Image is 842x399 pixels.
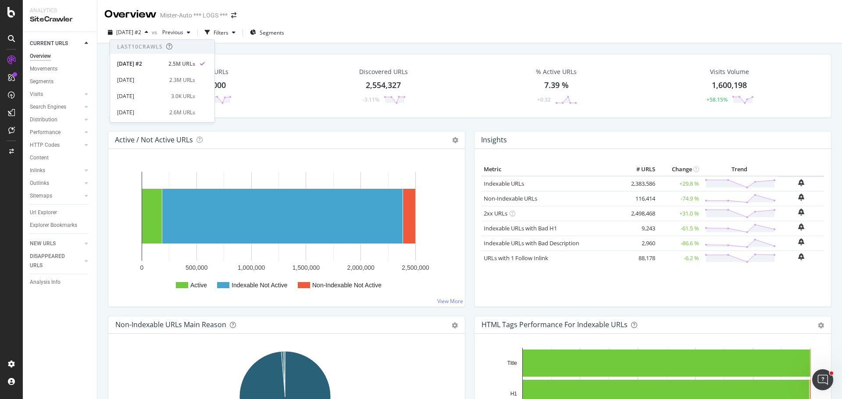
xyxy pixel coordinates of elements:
[104,25,152,39] button: [DATE] #2
[30,166,82,175] a: Inlinks
[30,115,57,124] div: Distribution
[159,28,183,36] span: Previous
[238,264,265,271] text: 1,000,000
[484,224,557,232] a: Indexable URLs with Bad H1
[366,80,401,91] div: 2,554,327
[246,25,288,39] button: Segments
[622,191,657,206] td: 116,414
[30,221,77,230] div: Explorer Bookmarks
[402,264,429,271] text: 2,500,000
[818,322,824,328] div: gear
[481,134,507,146] h4: Insights
[657,251,701,265] td: -6.2 %
[30,90,43,99] div: Visits
[30,191,82,201] a: Sitemaps
[117,109,164,117] div: [DATE]
[104,7,157,22] div: Overview
[30,153,49,162] div: Content
[117,76,164,84] div: [DATE]
[657,236,701,251] td: -86.6 %
[231,12,236,18] div: arrow-right-arrow-left
[232,282,288,289] text: Indexable Not Active
[169,109,195,117] div: 2.6M URLs
[798,253,804,260] div: bell-plus
[30,128,82,137] a: Performance
[30,64,91,74] a: Movements
[798,208,804,215] div: bell-plus
[115,134,193,146] h4: Active / Not Active URLs
[30,128,61,137] div: Performance
[201,25,239,39] button: Filters
[30,102,66,112] div: Search Engines
[117,60,163,68] div: [DATE] #2
[622,206,657,221] td: 2,498,468
[544,80,569,91] div: 7.39 %
[30,221,91,230] a: Explorer Bookmarks
[30,7,90,14] div: Analytics
[30,252,82,270] a: DISAPPEARED URLS
[706,96,728,103] div: +58.15%
[437,297,463,305] a: View More
[30,77,54,86] div: Segments
[510,391,517,397] text: H1
[812,369,833,390] iframe: Intercom live chat
[30,278,91,287] a: Analysis Info
[140,264,144,271] text: 0
[30,39,68,48] div: CURRENT URLS
[657,163,701,176] th: Change
[798,179,804,186] div: bell-plus
[168,60,195,68] div: 2.5M URLs
[214,29,228,36] div: Filters
[152,28,159,36] span: vs
[536,67,577,76] div: % Active URLs
[159,25,194,39] button: Previous
[484,209,507,217] a: 2xx URLs
[484,180,524,187] a: Indexable URLs
[30,64,57,74] div: Movements
[30,239,82,248] a: NEW URLS
[798,223,804,230] div: bell-plus
[30,278,61,287] div: Analysis Info
[484,254,548,262] a: URLs with 1 Follow Inlink
[452,137,458,143] i: Options
[30,115,82,124] a: Distribution
[482,163,622,176] th: Metric
[115,320,226,329] div: Non-Indexable URLs Main Reason
[657,176,701,191] td: +29.8 %
[117,92,166,100] div: [DATE]
[30,141,82,150] a: HTTP Codes
[363,96,379,103] div: -3.11%
[30,208,57,217] div: Url Explorer
[30,102,82,112] a: Search Engines
[30,252,74,270] div: DISAPPEARED URLS
[30,90,82,99] a: Visits
[507,360,517,366] text: Title
[30,166,45,175] div: Inlinks
[359,67,408,76] div: Discovered URLs
[537,96,551,103] div: +0.32
[30,77,91,86] a: Segments
[30,39,82,48] a: CURRENT URLS
[186,264,208,271] text: 500,000
[798,194,804,201] div: bell-plus
[169,76,195,84] div: 2.3M URLs
[116,28,141,36] span: 2025 Aug. 29th #2
[30,52,91,61] a: Overview
[484,239,579,247] a: Indexable URLs with Bad Description
[622,251,657,265] td: 88,178
[30,239,56,248] div: NEW URLS
[484,194,537,202] a: Non-Indexable URLs
[798,238,804,245] div: bell-plus
[622,236,657,251] td: 2,960
[30,14,90,25] div: SiteCrawler
[622,221,657,236] td: 9,243
[482,320,628,329] div: HTML Tags Performance for Indexable URLs
[657,221,701,236] td: -61.5 %
[347,264,375,271] text: 2,000,000
[622,176,657,191] td: 2,383,586
[171,92,195,100] div: 3.0K URLs
[622,163,657,176] th: # URLS
[190,282,207,289] text: Active
[657,191,701,206] td: -74.9 %
[30,52,51,61] div: Overview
